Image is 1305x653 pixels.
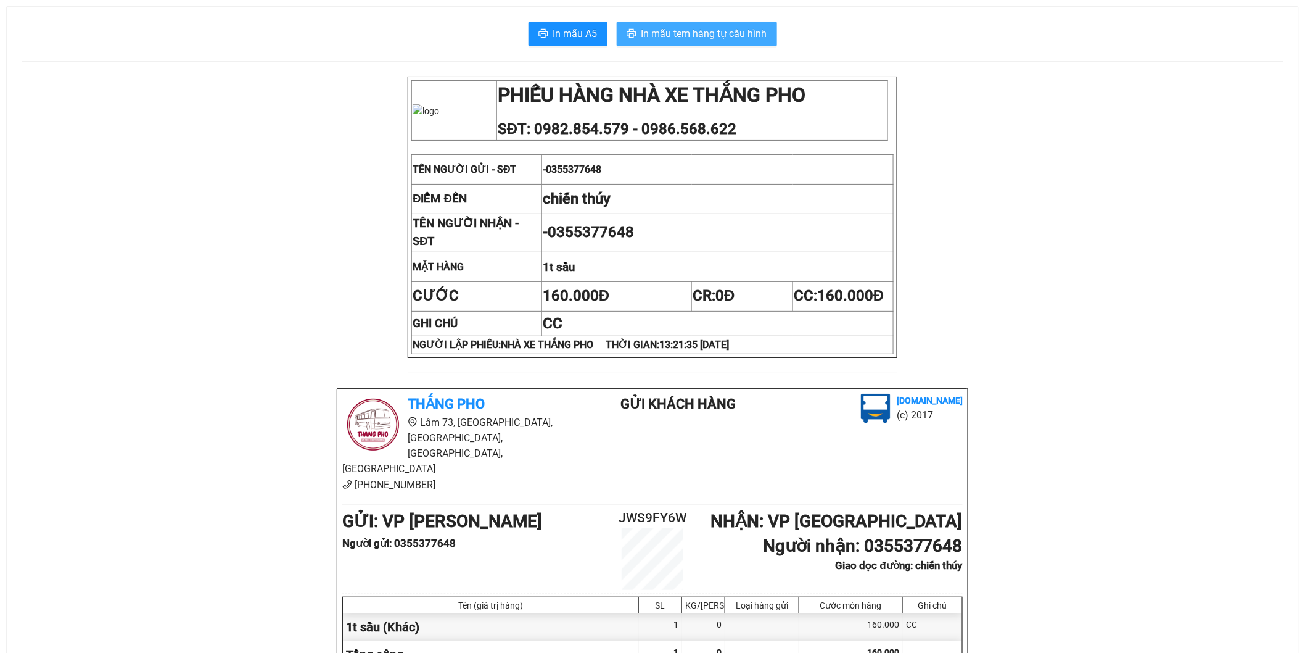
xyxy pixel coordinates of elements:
span: environment [408,417,418,427]
img: logo [413,104,439,118]
span: phone [342,480,352,489]
span: CC: [794,287,884,304]
span: 0Đ [715,287,735,304]
strong: PHIẾU HÀNG NHÀ XE THẮNG PHO [498,83,805,107]
strong: TÊN NGƯỜI NHẬN - SĐT [413,217,519,248]
strong: GHI CHÚ [413,317,458,330]
b: Thắng Pho [408,396,485,412]
span: - [543,223,634,241]
b: Gửi khách hàng [621,396,736,412]
span: 160.000Đ [817,287,884,304]
b: GỬI : VP [PERSON_NAME] [342,511,542,531]
span: 1t sầu [543,260,575,274]
div: 1 [639,613,682,641]
strong: ĐIỂM ĐẾN [413,192,467,206]
li: Lâm 73, [GEOGRAPHIC_DATA], [GEOGRAPHIC_DATA], [GEOGRAPHIC_DATA], [GEOGRAPHIC_DATA] [342,415,572,477]
span: TÊN NGƯỜI GỬI - SĐT [413,164,517,175]
div: 0 [682,613,725,641]
div: CC [903,613,962,641]
strong: MẶT HÀNG [413,261,464,273]
strong: NGƯỜI LẬP PHIẾU: [413,339,729,351]
span: 0355377648 [548,223,634,241]
span: - [543,164,601,175]
div: KG/[PERSON_NAME] [685,601,722,610]
span: 13:21:35 [DATE] [659,339,729,351]
div: Ghi chú [906,601,959,610]
b: Người nhận : 0355377648 [763,536,963,556]
b: Người gửi : 0355377648 [342,537,456,549]
strong: CƯỚC [413,287,459,304]
img: logo.jpg [861,394,891,423]
div: SL [642,601,678,610]
li: [PHONE_NUMBER] [342,477,572,493]
span: chiến thúy [543,190,611,207]
span: printer [538,28,548,40]
b: NHẬN : VP [GEOGRAPHIC_DATA] [710,511,963,531]
img: logo.jpg [342,394,404,455]
li: (c) 2017 [897,407,963,423]
div: 1t sầu (Khác) [343,613,639,641]
span: CR: [693,287,735,304]
h2: JWS9FY6W [601,508,704,528]
span: 0355377648 [546,164,601,175]
button: printerIn mẫu tem hàng tự cấu hình [617,22,777,46]
div: Tên (giá trị hàng) [346,601,635,610]
div: Cước món hàng [802,601,899,610]
span: In mẫu tem hàng tự cấu hình [641,26,767,41]
span: printer [627,28,636,40]
span: SĐT: 0982.854.579 - 0986.568.622 [498,120,736,138]
b: Giao dọc đường: chiến thúy [836,559,963,572]
span: CC [543,315,562,332]
span: 160.000Đ [543,287,609,304]
span: In mẫu A5 [553,26,598,41]
div: Loại hàng gửi [728,601,796,610]
button: printerIn mẫu A5 [529,22,607,46]
span: NHÀ XE THẮNG PHO THỜI GIAN: [501,339,729,351]
div: 160.000 [799,613,903,641]
b: [DOMAIN_NAME] [897,396,963,406]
